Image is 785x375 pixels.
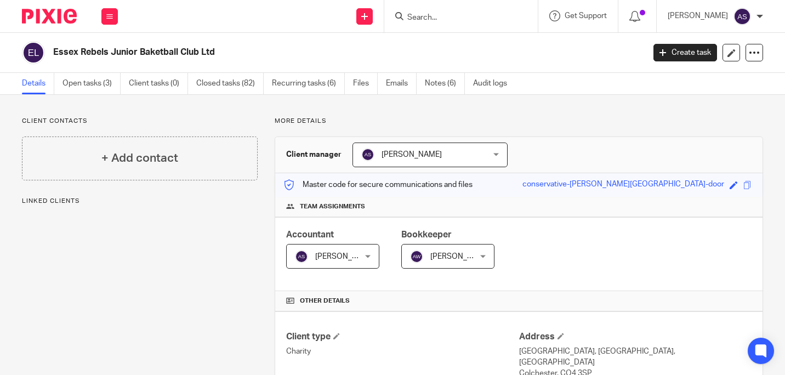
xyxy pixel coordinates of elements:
[22,117,258,126] p: Client contacts
[286,230,334,239] span: Accountant
[129,73,188,94] a: Client tasks (0)
[519,346,752,368] p: [GEOGRAPHIC_DATA], [GEOGRAPHIC_DATA], [GEOGRAPHIC_DATA]
[315,253,376,260] span: [PERSON_NAME]
[101,150,178,167] h4: + Add contact
[300,297,350,305] span: Other details
[295,250,308,263] img: svg%3E
[286,346,519,357] p: Charity
[353,73,378,94] a: Files
[733,8,751,25] img: svg%3E
[275,117,763,126] p: More details
[22,9,77,24] img: Pixie
[361,148,374,161] img: svg%3E
[430,253,491,260] span: [PERSON_NAME]
[668,10,728,21] p: [PERSON_NAME]
[410,250,423,263] img: svg%3E
[286,149,342,160] h3: Client manager
[22,197,258,206] p: Linked clients
[473,73,515,94] a: Audit logs
[653,44,717,61] a: Create task
[300,202,365,211] span: Team assignments
[196,73,264,94] a: Closed tasks (82)
[283,179,473,190] p: Master code for secure communications and files
[519,331,752,343] h4: Address
[272,73,345,94] a: Recurring tasks (6)
[406,13,505,23] input: Search
[522,179,724,191] div: conservative-[PERSON_NAME][GEOGRAPHIC_DATA]-door
[62,73,121,94] a: Open tasks (3)
[382,151,442,158] span: [PERSON_NAME]
[565,12,607,20] span: Get Support
[22,41,45,64] img: svg%3E
[401,230,452,239] span: Bookkeeper
[425,73,465,94] a: Notes (6)
[286,331,519,343] h4: Client type
[53,47,520,58] h2: Essex Rebels Junior Baketball Club Ltd
[386,73,417,94] a: Emails
[22,73,54,94] a: Details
